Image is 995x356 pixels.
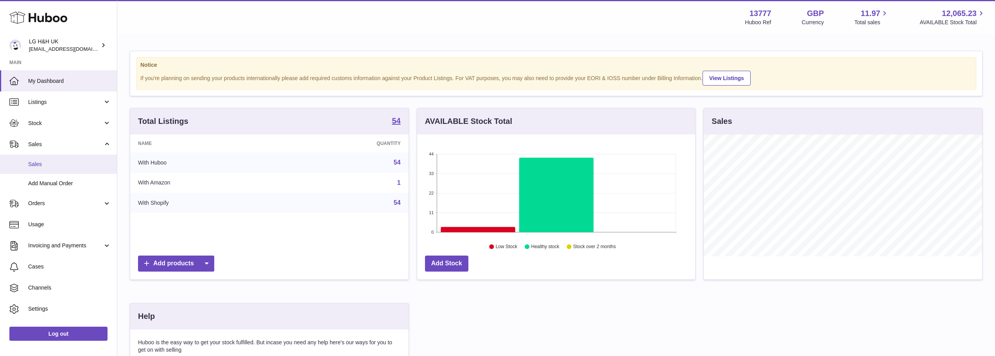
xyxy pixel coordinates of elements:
a: 12,065.23 AVAILABLE Stock Total [920,8,986,26]
a: 54 [392,117,400,126]
div: Currency [802,19,824,26]
span: AVAILABLE Stock Total [920,19,986,26]
span: Settings [28,305,111,313]
span: Invoicing and Payments [28,242,103,249]
a: 54 [394,159,401,166]
text: Stock over 2 months [573,244,616,250]
span: 11.97 [861,8,880,19]
td: With Shopify [130,193,282,213]
span: Sales [28,161,111,168]
strong: 13777 [749,8,771,19]
span: Stock [28,120,103,127]
text: Low Stock [496,244,518,250]
span: 12,065.23 [942,8,977,19]
strong: 54 [392,117,400,125]
text: Healthy stock [531,244,559,250]
span: Add Manual Order [28,180,111,187]
span: Sales [28,141,103,148]
a: 11.97 Total sales [854,8,889,26]
a: View Listings [703,71,751,86]
div: If you're planning on sending your products internationally please add required customs informati... [140,70,972,86]
h3: Sales [712,116,732,127]
span: Usage [28,221,111,228]
a: Add Stock [425,256,468,272]
td: With Huboo [130,152,282,173]
span: My Dashboard [28,77,111,85]
a: 54 [394,199,401,206]
text: 22 [429,191,434,195]
h3: AVAILABLE Stock Total [425,116,512,127]
th: Quantity [282,134,408,152]
a: Add products [138,256,214,272]
p: Huboo is the easy way to get your stock fulfilled. But incase you need any help here's our ways f... [138,339,401,354]
span: Cases [28,263,111,270]
h3: Help [138,311,155,322]
span: [EMAIL_ADDRESS][DOMAIN_NAME] [29,46,115,52]
span: Total sales [854,19,889,26]
span: Channels [28,284,111,292]
text: 44 [429,152,434,156]
text: 11 [429,210,434,215]
strong: GBP [807,8,824,19]
h3: Total Listings [138,116,188,127]
strong: Notice [140,61,972,69]
a: Log out [9,327,108,341]
th: Name [130,134,282,152]
div: Huboo Ref [745,19,771,26]
a: 1 [397,179,401,186]
td: With Amazon [130,173,282,193]
text: 0 [431,230,434,234]
span: Listings [28,98,103,106]
text: 33 [429,171,434,176]
img: veechen@lghnh.co.uk [9,39,21,51]
span: Orders [28,200,103,207]
div: LG H&H UK [29,38,99,53]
